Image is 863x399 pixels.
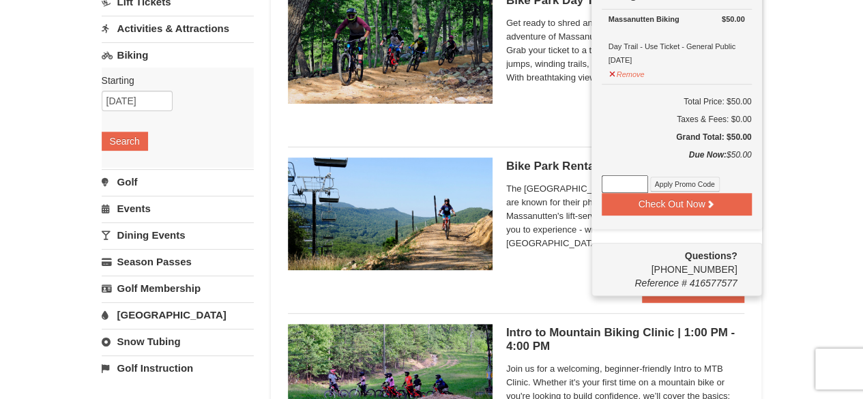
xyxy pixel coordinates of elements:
[506,160,745,173] h5: Bike Park Rental Bikes
[609,12,745,26] div: Massanutten Biking
[609,64,645,81] button: Remove
[102,249,254,274] a: Season Passes
[634,278,686,289] span: Reference #
[722,12,745,26] strong: $50.00
[506,16,745,85] span: Get ready to shred and soar through the adrenaline-fueled adventure of Massanutten Resort's [GEOG...
[102,329,254,354] a: Snow Tubing
[102,74,244,87] label: Starting
[602,249,737,275] span: [PHONE_NUMBER]
[684,250,737,261] strong: Questions?
[102,222,254,248] a: Dining Events
[688,150,726,160] strong: Due Now:
[102,355,254,381] a: Golf Instruction
[102,42,254,68] a: Biking
[609,12,745,67] div: Day Trail - Use Ticket - General Public [DATE]
[102,196,254,221] a: Events
[506,326,745,353] h5: Intro to Mountain Biking Clinic | 1:00 PM - 4:00 PM
[689,278,737,289] span: 416577577
[102,16,254,41] a: Activities & Attractions
[102,276,254,301] a: Golf Membership
[602,148,752,175] div: $50.00
[650,177,720,192] button: Apply Promo Code
[102,169,254,194] a: Golf
[102,132,148,151] button: Search
[506,182,745,250] span: The [GEOGRAPHIC_DATA] and [GEOGRAPHIC_DATA] are known for their phenomenal bike offerings that Ma...
[102,302,254,327] a: [GEOGRAPHIC_DATA]
[602,95,752,108] h6: Total Price: $50.00
[602,130,752,144] h5: Grand Total: $50.00
[602,113,752,126] div: Taxes & Fees: $0.00
[288,158,493,269] img: 6619923-15-103d8a09.jpg
[602,193,752,215] button: Check Out Now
